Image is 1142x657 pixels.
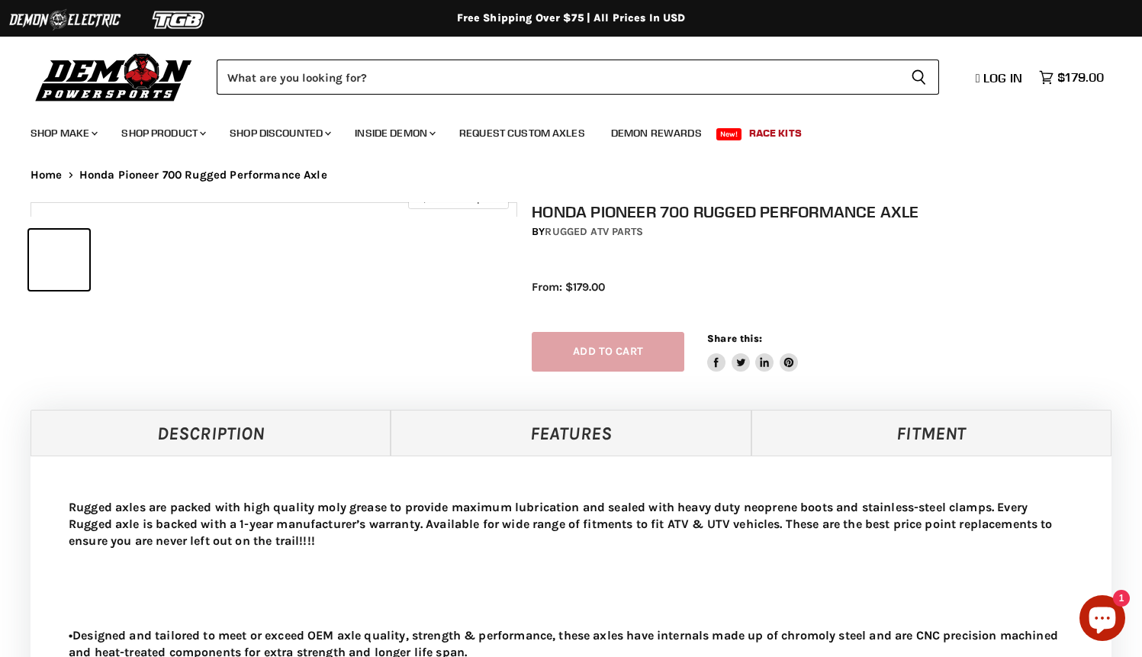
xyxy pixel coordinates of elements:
button: Search [899,60,939,95]
a: Request Custom Axles [448,118,597,149]
span: Click to expand [416,192,500,204]
img: TGB Logo 2 [122,5,236,34]
a: Shop Discounted [218,118,340,149]
a: $179.00 [1031,66,1111,89]
img: Demon Powersports [31,50,198,104]
span: $179.00 [1057,70,1104,85]
a: Demon Rewards [600,118,713,149]
a: Shop Product [110,118,215,149]
a: Inside Demon [343,118,445,149]
a: Home [31,169,63,182]
span: Share this: [707,333,762,344]
a: Shop Make [19,118,107,149]
a: Fitment [751,410,1111,456]
span: From: $179.00 [532,280,605,294]
div: by [532,224,1126,240]
span: New! [716,128,742,140]
button: IMAGE thumbnail [29,230,89,290]
form: Product [217,60,939,95]
a: Rugged ATV Parts [545,225,643,238]
a: Features [391,410,751,456]
aside: Share this: [707,332,798,372]
a: Log in [969,71,1031,85]
img: Demon Electric Logo 2 [8,5,122,34]
span: Log in [983,70,1022,85]
p: Rugged axles are packed with high quality moly grease to provide maximum lubrication and sealed w... [69,499,1073,549]
ul: Main menu [19,111,1100,149]
a: Race Kits [738,118,813,149]
input: Search [217,60,899,95]
inbox-online-store-chat: Shopify online store chat [1075,595,1130,645]
h1: Honda Pioneer 700 Rugged Performance Axle [532,202,1126,221]
a: Description [31,410,391,456]
span: Honda Pioneer 700 Rugged Performance Axle [79,169,327,182]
